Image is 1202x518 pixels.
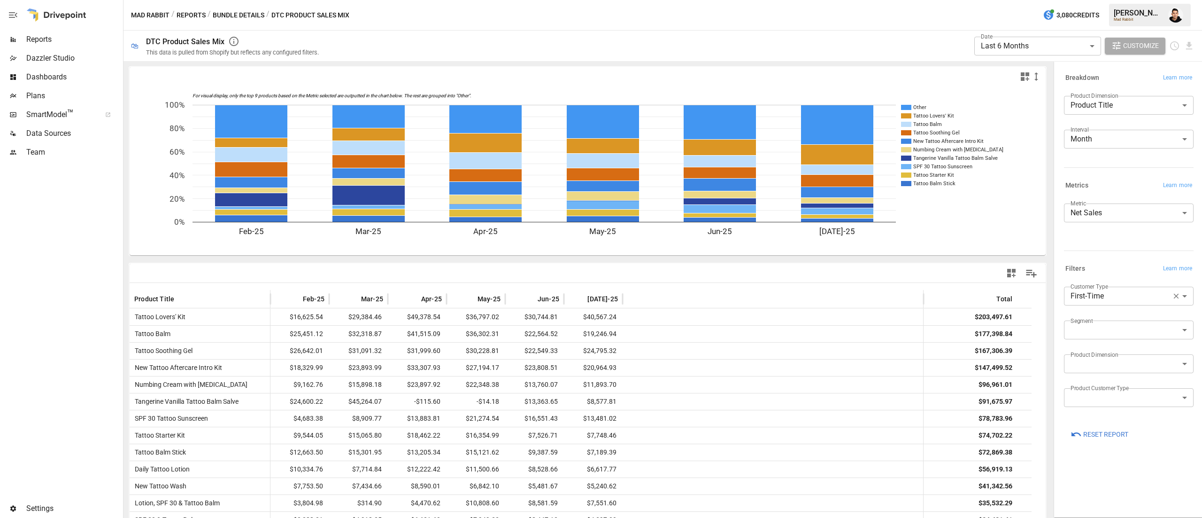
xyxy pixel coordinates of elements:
span: $40,567.24 [582,309,618,325]
button: Customize [1105,38,1166,55]
div: $147,499.52 [975,360,1012,376]
text: Tattoo Lovers' Kit [913,113,954,119]
span: $31,091.32 [347,343,383,359]
button: Francisco Sanchez [1163,2,1189,28]
span: $8,590.01 [409,478,442,494]
button: Sort [175,292,188,306]
span: $7,189.39 [586,444,618,461]
span: Tattoo Soothing Gel [131,347,193,354]
button: Download report [1184,40,1194,51]
span: $9,162.76 [292,377,324,393]
span: $314.90 [356,495,383,511]
span: May-25 [478,294,501,304]
span: $8,909.77 [351,410,383,427]
text: [DATE]-25 [819,227,855,236]
div: $41,342.56 [979,478,1012,494]
span: Numbing Cream with [MEDICAL_DATA] [131,381,247,388]
div: First-Time [1064,287,1187,306]
button: Sort [347,292,360,306]
span: $5,240.62 [586,478,618,494]
span: $22,564.52 [523,326,559,342]
span: $4,683.38 [292,410,324,427]
div: $74,702.22 [979,427,1012,444]
span: $18,329.99 [288,360,324,376]
button: 3,080Credits [1039,7,1103,24]
text: Numbing Cream with [MEDICAL_DATA] [913,147,1003,153]
span: Tangerine Vanilla Tattoo Balm Salve [131,398,239,405]
span: $10,808.60 [464,495,501,511]
span: $15,065.80 [347,427,383,444]
button: Reports [177,9,206,21]
span: $24,600.22 [288,393,324,410]
text: Other [913,104,926,110]
label: Interval [1071,126,1089,133]
span: $27,194.17 [464,360,501,376]
span: Tattoo Balm [131,330,170,337]
span: Tattoo Balm Stick [131,448,186,456]
span: $21,274.54 [464,410,501,427]
label: Product Dimension [1071,92,1118,100]
span: $33,307.93 [406,360,442,376]
button: Sort [407,292,420,306]
label: Metric [1071,199,1086,207]
span: Lotion, SPF 30 & Tattoo Balm [131,499,220,507]
span: $13,205.34 [406,444,442,461]
span: $29,384.46 [347,309,383,325]
span: Tattoo Lovers' Kit [131,313,185,321]
div: $35,532.29 [979,495,1012,511]
div: $72,869.38 [979,444,1012,461]
button: Sort [289,292,302,306]
span: $6,842.10 [468,478,501,494]
div: $56,919.13 [979,461,1012,478]
span: $49,378.54 [406,309,442,325]
span: -$115.60 [413,393,442,410]
span: Data Sources [26,128,121,139]
div: Total [996,295,1012,303]
text: Feb-25 [239,227,264,236]
span: $30,744.81 [523,309,559,325]
span: $32,318.87 [347,326,383,342]
span: Product Title [134,294,174,304]
button: Sort [463,292,477,306]
button: Sort [573,292,586,306]
text: Tattoo Balm Stick [913,181,955,187]
span: Jun-25 [538,294,559,304]
label: Customer Type [1071,283,1108,290]
div: / [208,9,211,21]
span: Team [26,147,121,158]
span: $9,544.05 [292,427,324,444]
button: Reset Report [1064,426,1135,443]
div: $167,306.39 [975,343,1012,359]
span: SmartModel [26,109,95,120]
span: $23,808.51 [523,360,559,376]
img: Francisco Sanchez [1168,8,1183,23]
div: This data is pulled from Shopify but reflects any configured filters. [146,49,319,56]
span: SPF 30 Tattoo Sunscreen [131,415,208,422]
span: $30,228.81 [464,343,501,359]
div: A chart. [130,86,1032,255]
span: Learn more [1163,73,1192,83]
span: $36,302.31 [464,326,501,342]
span: $7,714.84 [351,461,383,478]
span: $13,760.07 [523,377,559,393]
span: Reset Report [1083,429,1128,440]
span: -$14.18 [475,393,501,410]
button: Manage Columns [1021,263,1042,284]
span: $45,264.07 [347,393,383,410]
div: 🛍 [131,41,139,50]
text: Jun-25 [708,227,732,236]
button: Mad Rabbit [131,9,170,21]
div: DTC Product Sales Mix [146,37,224,46]
text: Mar-25 [355,227,381,236]
label: Product Dimension [1071,351,1118,359]
span: $26,642.01 [288,343,324,359]
span: $8,581.59 [527,495,559,511]
span: $7,526.71 [527,427,559,444]
span: $36,797.02 [464,309,501,325]
span: $9,387.59 [527,444,559,461]
span: $41,515.09 [406,326,442,342]
span: $7,748.46 [586,427,618,444]
text: For visual display, only the top 9 products based on the Metric selected are outputted in the cha... [193,93,471,99]
span: $11,500.66 [464,461,501,478]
